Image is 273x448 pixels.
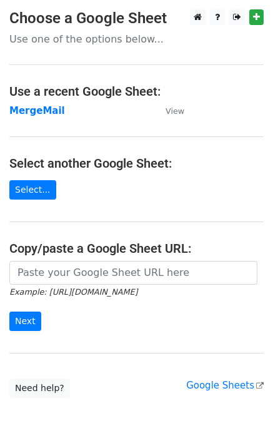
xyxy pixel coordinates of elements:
h3: Choose a Google Sheet [9,9,264,28]
a: Select... [9,180,56,200]
h4: Use a recent Google Sheet: [9,84,264,99]
h4: Copy/paste a Google Sheet URL: [9,241,264,256]
a: MergeMail [9,105,65,116]
input: Paste your Google Sheet URL here [9,261,257,285]
a: Need help? [9,379,70,398]
h4: Select another Google Sheet: [9,156,264,171]
small: View [166,106,184,116]
p: Use one of the options below... [9,33,264,46]
input: Next [9,312,41,331]
a: Google Sheets [186,380,264,391]
a: View [153,105,184,116]
small: Example: [URL][DOMAIN_NAME] [9,287,137,297]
